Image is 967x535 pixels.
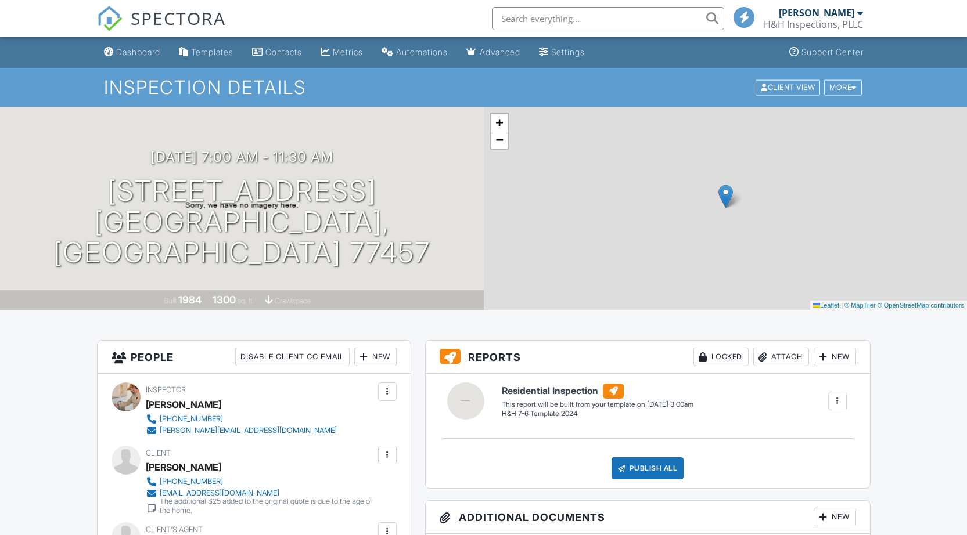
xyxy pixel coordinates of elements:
[116,47,160,57] div: Dashboard
[813,302,839,309] a: Leaflet
[146,476,375,487] a: [PHONE_NUMBER]
[131,6,226,30] span: SPECTORA
[316,42,368,63] a: Metrics
[97,16,226,40] a: SPECTORA
[354,348,397,366] div: New
[878,302,964,309] a: © OpenStreetMap contributors
[146,487,375,499] a: [EMAIL_ADDRESS][DOMAIN_NAME]
[396,47,448,57] div: Automations
[841,302,843,309] span: |
[426,501,870,534] h3: Additional Documents
[333,47,363,57] div: Metrics
[492,7,724,30] input: Search everything...
[235,348,350,366] div: Disable Client CC Email
[756,79,820,95] div: Client View
[426,341,870,374] h3: Reports
[491,131,508,149] a: Zoom out
[491,114,508,131] a: Zoom in
[238,297,254,305] span: sq. ft.
[160,477,223,486] div: [PHONE_NUMBER]
[146,449,171,457] span: Client
[534,42,589,63] a: Settings
[104,77,862,97] h1: Inspection Details
[785,42,868,63] a: Support Center
[150,149,333,165] h3: [DATE] 7:00 am - 11:30 am
[98,341,411,374] h3: People
[551,47,585,57] div: Settings
[146,525,203,534] span: Client's Agent
[844,302,876,309] a: © MapTiler
[502,384,693,399] h6: Residential Inspection
[213,294,236,306] div: 1300
[480,47,520,57] div: Advanced
[753,348,809,366] div: Attach
[801,47,864,57] div: Support Center
[146,458,221,476] div: [PERSON_NAME]
[160,497,375,515] div: The additional $25 added to the original quote is due to the age of the home.
[191,47,233,57] div: Templates
[764,19,863,30] div: H&H Inspections, PLLC
[612,457,684,479] div: Publish All
[462,42,525,63] a: Advanced
[814,348,856,366] div: New
[718,185,733,208] img: Marker
[824,79,862,95] div: More
[146,413,337,425] a: [PHONE_NUMBER]
[146,385,186,394] span: Inspector
[160,489,279,498] div: [EMAIL_ADDRESS][DOMAIN_NAME]
[495,115,503,129] span: +
[779,7,854,19] div: [PERSON_NAME]
[502,409,693,419] div: H&H 7-6 Template 2024
[160,426,337,435] div: [PERSON_NAME][EMAIL_ADDRESS][DOMAIN_NAME]
[754,82,823,91] a: Client View
[502,400,693,409] div: This report will be built from your template on [DATE] 3:00am
[275,297,311,305] span: crawlspace
[164,297,177,305] span: Built
[19,176,465,267] h1: [STREET_ADDRESS] [GEOGRAPHIC_DATA], [GEOGRAPHIC_DATA] 77457
[160,414,223,424] div: [PHONE_NUMBER]
[97,6,123,31] img: The Best Home Inspection Software - Spectora
[377,42,452,63] a: Automations (Basic)
[99,42,165,63] a: Dashboard
[174,42,238,63] a: Templates
[265,47,302,57] div: Contacts
[814,508,856,526] div: New
[178,294,202,306] div: 1984
[693,348,749,366] div: Locked
[247,42,307,63] a: Contacts
[495,132,503,147] span: −
[146,425,337,436] a: [PERSON_NAME][EMAIL_ADDRESS][DOMAIN_NAME]
[146,396,221,413] div: [PERSON_NAME]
